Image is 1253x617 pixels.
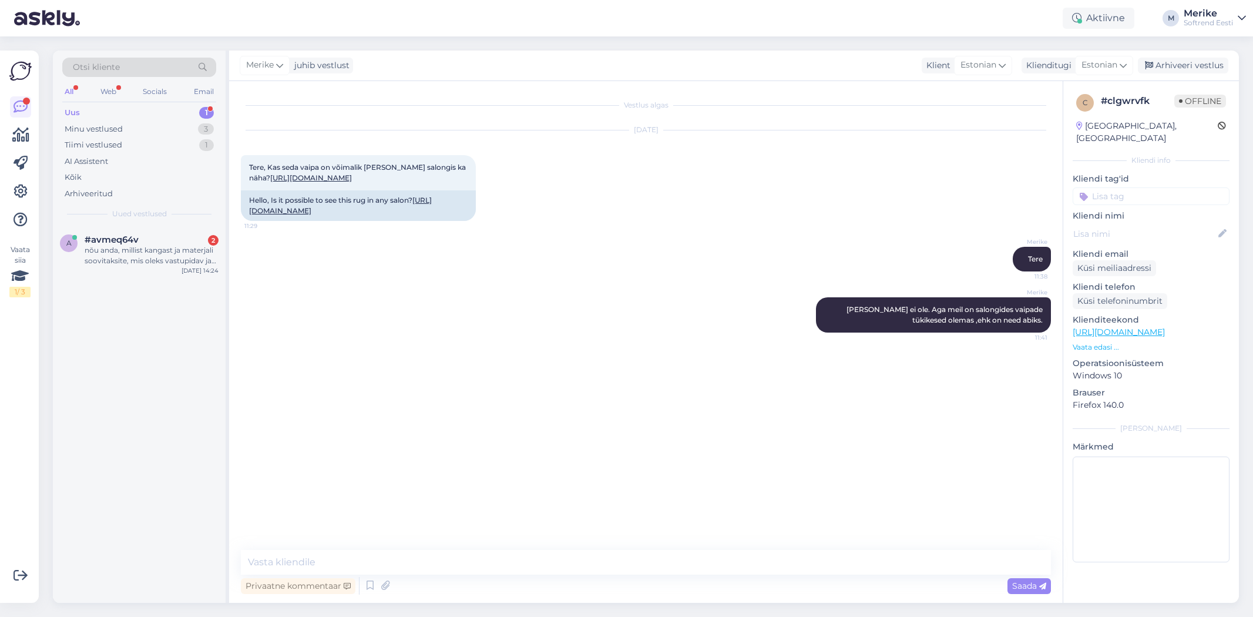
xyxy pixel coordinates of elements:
[290,59,350,72] div: juhib vestlust
[1073,342,1230,353] p: Vaata edasi ...
[62,84,76,99] div: All
[1028,254,1043,263] span: Tere
[208,235,219,246] div: 2
[65,188,113,200] div: Arhiveeritud
[244,222,288,230] span: 11:29
[182,266,219,275] div: [DATE] 14:24
[9,287,31,297] div: 1 / 3
[192,84,216,99] div: Email
[249,163,468,182] span: Tere, Kas seda vaipa on võimalik [PERSON_NAME] salongis ka näha?
[1073,293,1167,309] div: Küsi telefoninumbrit
[1012,581,1046,591] span: Saada
[1003,288,1047,297] span: Merike
[1063,8,1134,29] div: Aktiivne
[1073,155,1230,166] div: Kliendi info
[1184,18,1233,28] div: Softrend Eesti
[65,156,108,167] div: AI Assistent
[1073,210,1230,222] p: Kliendi nimi
[9,60,32,82] img: Askly Logo
[241,125,1051,135] div: [DATE]
[1081,59,1117,72] span: Estonian
[1083,98,1088,107] span: c
[1073,399,1230,411] p: Firefox 140.0
[1174,95,1226,108] span: Offline
[1073,248,1230,260] p: Kliendi email
[1073,327,1165,337] a: [URL][DOMAIN_NAME]
[241,100,1051,110] div: Vestlus algas
[1073,370,1230,382] p: Windows 10
[1101,94,1174,108] div: # clgwrvfk
[1003,272,1047,281] span: 11:38
[241,190,476,221] div: Hello, Is it possible to see this rug in any salon?
[846,305,1044,324] span: [PERSON_NAME] ei ole. Aga meil on salongides vaipade tükikesed olemas ,ehk on need abiks.
[65,107,80,119] div: Uus
[1076,120,1218,145] div: [GEOGRAPHIC_DATA], [GEOGRAPHIC_DATA]
[1073,423,1230,434] div: [PERSON_NAME]
[85,234,139,245] span: #avmeq64v
[1003,333,1047,342] span: 11:41
[1073,314,1230,326] p: Klienditeekond
[1073,281,1230,293] p: Kliendi telefon
[1184,9,1246,28] a: MerikeSoftrend Eesti
[1184,9,1233,18] div: Merike
[241,578,355,594] div: Privaatne kommentaar
[73,61,120,73] span: Otsi kliente
[922,59,950,72] div: Klient
[98,84,119,99] div: Web
[1022,59,1071,72] div: Klienditugi
[65,139,122,151] div: Tiimi vestlused
[1073,173,1230,185] p: Kliendi tag'id
[1073,441,1230,453] p: Märkmed
[65,172,82,183] div: Kõik
[199,107,214,119] div: 1
[65,123,123,135] div: Minu vestlused
[198,123,214,135] div: 3
[1138,58,1228,73] div: Arhiveeri vestlus
[1003,237,1047,246] span: Merike
[85,245,219,266] div: nõu anda, millist kangast ja materjali soovitaksite, mis oleks vastupidav ja kannataks niiskust k...
[66,239,72,247] span: a
[1073,260,1156,276] div: Küsi meiliaadressi
[1073,357,1230,370] p: Operatsioonisüsteem
[960,59,996,72] span: Estonian
[270,173,352,182] a: [URL][DOMAIN_NAME]
[1073,227,1216,240] input: Lisa nimi
[140,84,169,99] div: Socials
[9,244,31,297] div: Vaata siia
[1073,187,1230,205] input: Lisa tag
[1163,10,1179,26] div: M
[112,209,167,219] span: Uued vestlused
[1073,387,1230,399] p: Brauser
[246,59,274,72] span: Merike
[199,139,214,151] div: 1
